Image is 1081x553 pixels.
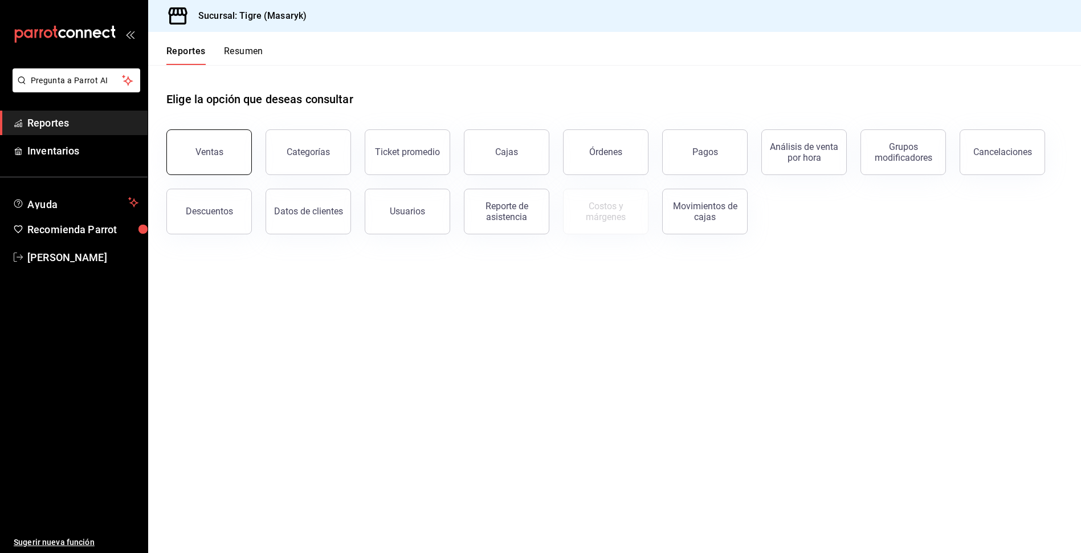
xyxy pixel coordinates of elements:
[27,115,138,131] span: Reportes
[27,143,138,158] span: Inventarios
[563,129,648,175] button: Órdenes
[973,147,1032,157] div: Cancelaciones
[769,141,839,163] div: Análisis de venta por hora
[670,201,740,222] div: Movimientos de cajas
[692,147,718,157] div: Pagos
[166,46,263,65] div: navigation tabs
[224,46,263,65] button: Resumen
[8,83,140,95] a: Pregunta a Parrot AI
[287,147,330,157] div: Categorías
[860,129,946,175] button: Grupos modificadores
[563,189,648,234] button: Contrata inventarios para ver este reporte
[868,141,939,163] div: Grupos modificadores
[589,147,622,157] div: Órdenes
[266,189,351,234] button: Datos de clientes
[27,250,138,265] span: [PERSON_NAME]
[390,206,425,217] div: Usuarios
[365,189,450,234] button: Usuarios
[189,9,307,23] h3: Sucursal: Tigre (Masaryk)
[375,147,440,157] div: Ticket promedio
[960,129,1045,175] button: Cancelaciones
[464,189,549,234] button: Reporte de asistencia
[662,129,748,175] button: Pagos
[13,68,140,92] button: Pregunta a Parrot AI
[471,201,542,222] div: Reporte de asistencia
[125,30,134,39] button: open_drawer_menu
[570,201,641,222] div: Costos y márgenes
[166,46,206,65] button: Reportes
[166,91,353,108] h1: Elige la opción que deseas consultar
[365,129,450,175] button: Ticket promedio
[761,129,847,175] button: Análisis de venta por hora
[266,129,351,175] button: Categorías
[274,206,343,217] div: Datos de clientes
[27,196,124,209] span: Ayuda
[495,145,519,159] div: Cajas
[166,189,252,234] button: Descuentos
[14,536,138,548] span: Sugerir nueva función
[464,129,549,175] a: Cajas
[27,222,138,237] span: Recomienda Parrot
[166,129,252,175] button: Ventas
[662,189,748,234] button: Movimientos de cajas
[195,147,223,157] div: Ventas
[186,206,233,217] div: Descuentos
[31,75,123,87] span: Pregunta a Parrot AI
